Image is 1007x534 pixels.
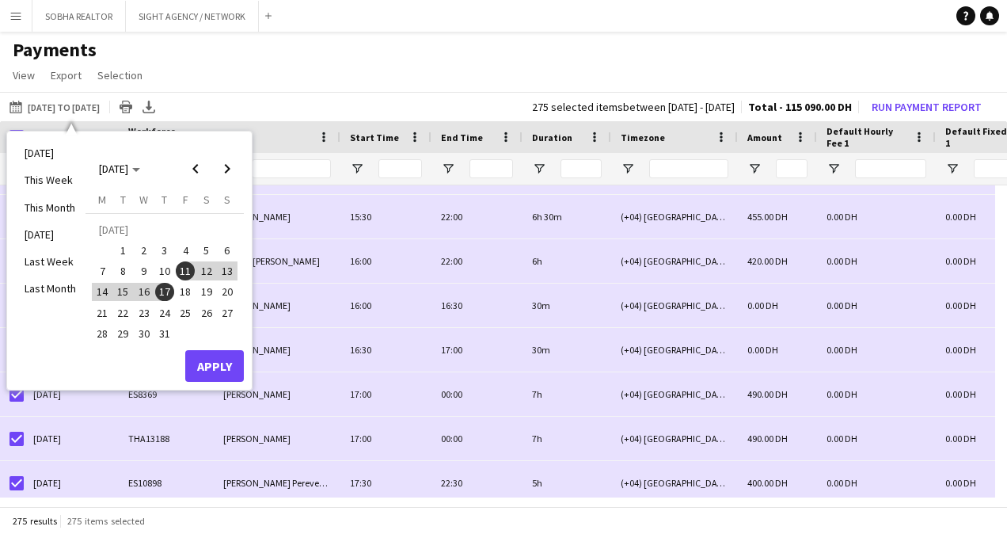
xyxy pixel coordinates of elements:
[217,303,237,323] button: 27-07-2025
[747,162,762,176] button: Open Filter Menu
[252,159,331,178] input: Name Filter Input
[223,299,291,311] span: [PERSON_NAME]
[217,261,237,281] button: 13-07-2025
[176,241,195,260] span: 4
[441,162,455,176] button: Open Filter Menu
[155,324,174,343] span: 31
[119,417,214,460] div: THA13188
[611,195,738,238] div: (+04) [GEOGRAPHIC_DATA]
[154,261,175,281] button: 10-07-2025
[114,324,133,343] span: 29
[155,261,174,280] span: 10
[611,328,738,372] div: (+04) [GEOGRAPHIC_DATA]
[747,255,788,267] span: 420.00 DH
[15,248,85,275] li: Last Week
[522,328,611,372] div: 30m
[112,323,133,344] button: 29-07-2025
[92,323,112,344] button: 28-07-2025
[522,417,611,460] div: 7h
[92,303,112,323] button: 21-07-2025
[67,515,145,527] span: 275 items selected
[114,261,133,280] span: 8
[350,162,364,176] button: Open Filter Menu
[223,433,291,444] span: [PERSON_NAME]
[93,283,112,302] span: 14
[218,283,237,302] span: 20
[24,417,119,460] div: [DATE]
[431,328,522,372] div: 17:00
[649,159,728,178] input: Timezone Filter Input
[340,239,431,283] div: 16:00
[218,261,237,280] span: 13
[175,281,196,302] button: 18-07-2025
[154,281,175,302] button: 17-07-2025
[522,284,611,327] div: 30m
[119,372,214,416] div: ES8369
[218,303,237,322] span: 27
[223,344,291,356] span: [PERSON_NAME]
[135,283,154,302] span: 16
[340,417,431,460] div: 17:00
[6,97,103,116] button: [DATE] to [DATE]
[93,303,112,322] span: 21
[92,261,112,281] button: 07-07-2025
[176,261,195,280] span: 11
[431,372,522,416] div: 00:00
[6,65,41,86] a: View
[93,154,146,183] button: Choose month and year
[611,372,738,416] div: (+04) [GEOGRAPHIC_DATA]
[748,100,852,114] span: Total - 115 090.00 DH
[431,461,522,505] div: 22:30
[154,240,175,261] button: 03-07-2025
[176,283,195,302] span: 18
[99,162,128,176] span: [DATE]
[217,240,237,261] button: 06-07-2025
[32,1,126,32] button: SOBHA REALTOR
[112,303,133,323] button: 22-07-2025
[817,284,936,327] div: 0.00 DH
[826,125,907,149] span: Default Hourly Fee 1
[865,97,988,117] button: Run Payment Report
[223,477,356,489] span: [PERSON_NAME] Perevezentseva
[532,132,572,143] span: Duration
[119,461,214,505] div: ES10898
[817,195,936,238] div: 0.00 DH
[15,194,85,221] li: This Month
[120,193,126,207] span: T
[116,97,135,116] app-action-btn: Print
[185,350,244,382] button: Apply
[211,153,243,185] button: Next month
[112,281,133,302] button: 15-07-2025
[223,388,291,400] span: [PERSON_NAME]
[175,303,196,323] button: 25-07-2025
[197,241,216,260] span: 5
[155,303,174,322] span: 24
[431,239,522,283] div: 22:00
[92,281,112,302] button: 14-07-2025
[13,68,35,82] span: View
[98,193,106,207] span: M
[196,303,216,323] button: 26-07-2025
[97,68,142,82] span: Selection
[135,324,154,343] span: 30
[522,461,611,505] div: 5h
[340,284,431,327] div: 16:00
[224,193,230,207] span: S
[112,261,133,281] button: 08-07-2025
[196,240,216,261] button: 05-07-2025
[621,162,635,176] button: Open Filter Menu
[747,433,788,444] span: 490.00 DH
[15,275,85,302] li: Last Month
[776,159,807,178] input: Amount Filter Input
[217,281,237,302] button: 20-07-2025
[817,239,936,283] div: 0.00 DH
[197,283,216,302] span: 19
[817,328,936,372] div: 0.00 DH
[469,159,513,178] input: End Time Filter Input
[183,193,188,207] span: F
[135,241,154,260] span: 2
[161,193,167,207] span: T
[44,65,88,86] a: Export
[203,193,210,207] span: S
[24,461,119,505] div: [DATE]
